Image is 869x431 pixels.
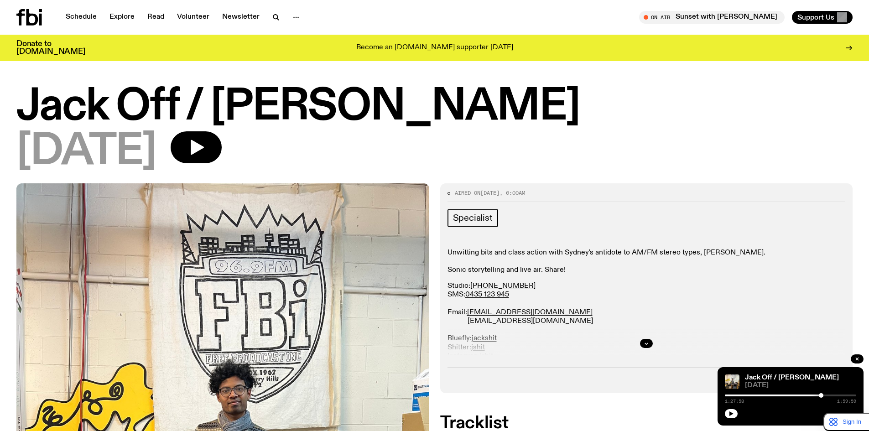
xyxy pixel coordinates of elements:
span: 1:59:59 [837,399,856,404]
a: Specialist [448,209,498,227]
a: [PHONE_NUMBER] [470,282,536,290]
span: Support Us [797,13,834,21]
a: Explore [104,11,140,24]
a: 0435 123 945 [465,291,509,298]
h3: Donate to [DOMAIN_NAME] [16,40,85,56]
span: 1:27:58 [725,399,744,404]
span: [DATE] [480,189,500,197]
a: [EMAIL_ADDRESS][DOMAIN_NAME] [468,317,593,325]
a: Schedule [60,11,102,24]
a: Jack Off / [PERSON_NAME] [745,374,839,381]
a: Newsletter [217,11,265,24]
h1: Jack Off / [PERSON_NAME] [16,87,853,128]
span: Specialist [453,213,493,223]
p: Studio: SMS: Email: Bluefly: Shitter: Instagran: Fakebook: Home: [448,282,846,387]
span: , 6:00am [500,189,525,197]
button: On AirSunset with [PERSON_NAME] [639,11,785,24]
a: Read [142,11,170,24]
p: Unwitting bits and class action with Sydney's antidote to AM/FM stereo types, [PERSON_NAME]. Soni... [448,249,846,275]
span: Aired on [455,189,480,197]
button: Support Us [792,11,853,24]
a: [EMAIL_ADDRESS][DOMAIN_NAME] [467,309,593,316]
span: [DATE] [745,382,856,389]
p: Become an [DOMAIN_NAME] supporter [DATE] [356,44,513,52]
span: [DATE] [16,131,156,172]
a: Volunteer [172,11,215,24]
